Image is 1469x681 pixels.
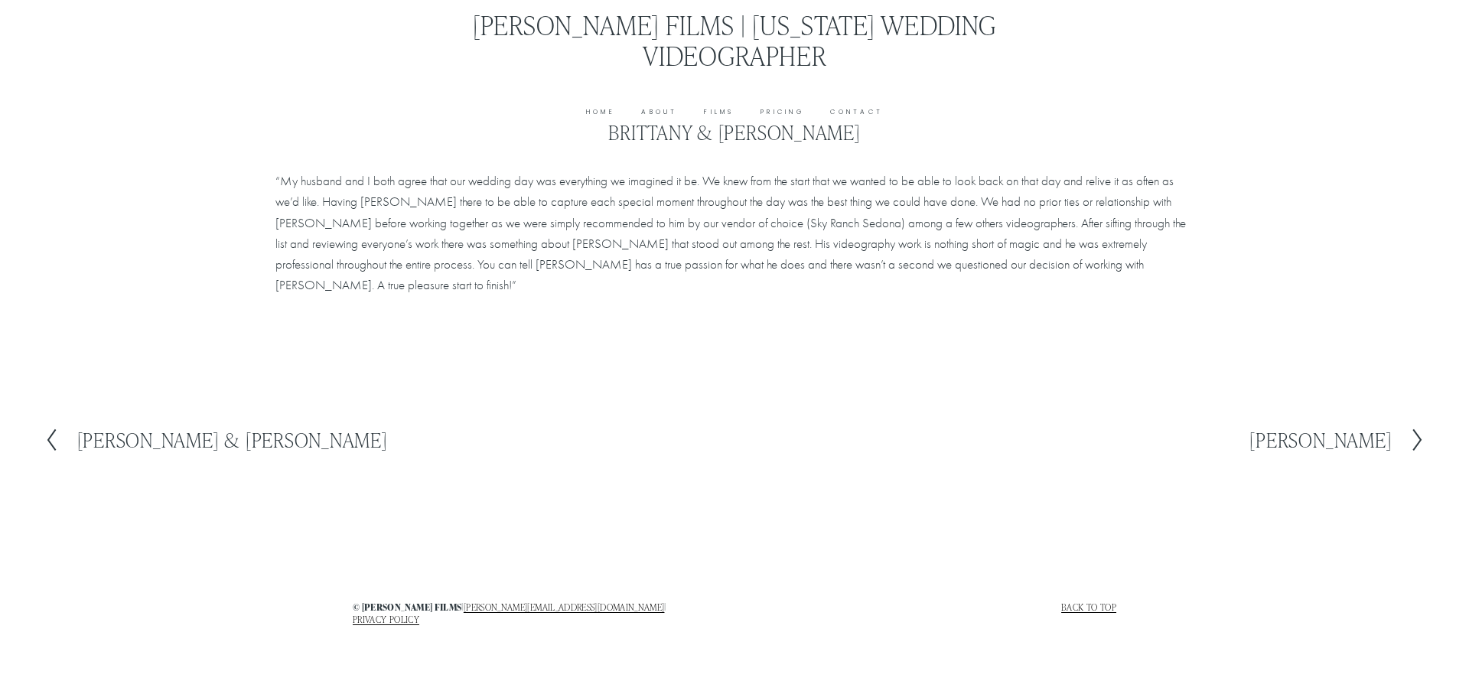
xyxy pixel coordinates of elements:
[464,601,665,612] a: [PERSON_NAME][EMAIL_ADDRESS][DOMAIN_NAME]
[761,107,804,119] a: Pricing
[353,614,419,624] a: PRIVACY POLICY
[641,107,677,119] a: About
[1061,601,1116,612] a: Back to top
[353,601,462,614] strong: © [PERSON_NAME] films
[353,601,731,624] h4: | |
[473,7,997,73] a: [PERSON_NAME] Films | [US_STATE] Wedding Videographer
[1249,430,1392,450] h2: [PERSON_NAME]
[1249,428,1425,452] a: [PERSON_NAME]
[275,171,1194,295] p: “My husband and I both agree that our wedding day was everything we imagined it be. We knew from ...
[77,430,388,450] h2: [PERSON_NAME] & [PERSON_NAME]
[704,107,734,119] a: Films
[275,121,1194,145] h1: Brittany & [PERSON_NAME]
[586,107,615,119] a: Home
[44,428,388,452] a: [PERSON_NAME] & [PERSON_NAME]
[830,107,883,119] a: Contact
